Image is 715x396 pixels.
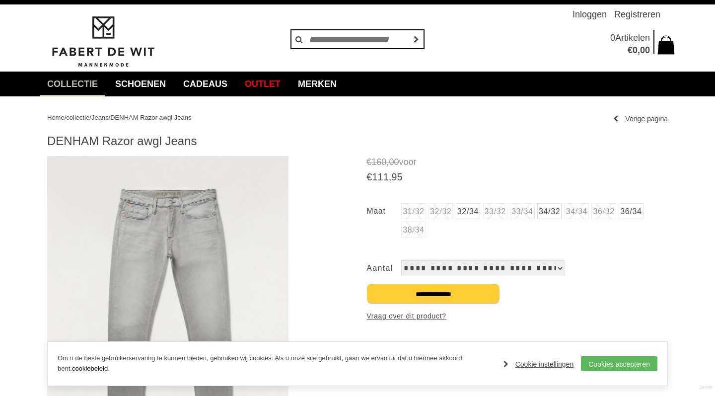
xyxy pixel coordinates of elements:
[619,203,643,219] a: 36/34
[40,72,105,96] a: collectie
[66,114,89,121] a: collectie
[65,114,67,121] span: /
[366,203,668,240] ul: Maat
[176,72,235,96] a: Cadeaus
[610,33,615,43] span: 0
[89,114,91,121] span: /
[109,114,111,121] span: /
[613,111,668,126] a: Vorige pagina
[581,356,657,371] a: Cookies accepteren
[391,171,402,182] span: 95
[108,72,173,96] a: Schoenen
[614,4,660,24] a: Registreren
[91,114,109,121] a: Jeans
[366,171,372,182] span: €
[376,338,668,353] div: Voor 15:00 besteld morgen geleverd.
[290,72,344,96] a: Merken
[72,365,108,372] a: cookiebeleid
[640,45,650,55] span: 00
[389,157,399,167] span: 00
[237,72,288,96] a: Outlet
[366,157,371,167] span: €
[110,114,191,121] a: DENHAM Razor awgl Jeans
[372,171,388,182] span: 111
[371,157,386,167] span: 160
[386,157,389,167] span: ,
[58,353,494,374] p: Om u de beste gebruikerservaring te kunnen bieden, gebruiken wij cookies. Als u onze site gebruik...
[537,203,562,219] a: 34/32
[700,381,713,394] a: Divide
[572,4,607,24] a: Inloggen
[47,15,159,69] img: Fabert de Wit
[638,45,640,55] span: ,
[503,357,574,372] a: Cookie instellingen
[366,309,446,323] a: Vraag over dit product?
[366,156,668,168] span: voor
[389,171,392,182] span: ,
[456,203,480,219] a: 32/34
[47,114,65,121] a: Home
[628,45,633,55] span: €
[366,260,401,276] label: Aantal
[47,134,668,149] h1: DENHAM Razor awgl Jeans
[633,45,638,55] span: 0
[615,33,650,43] span: Artikelen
